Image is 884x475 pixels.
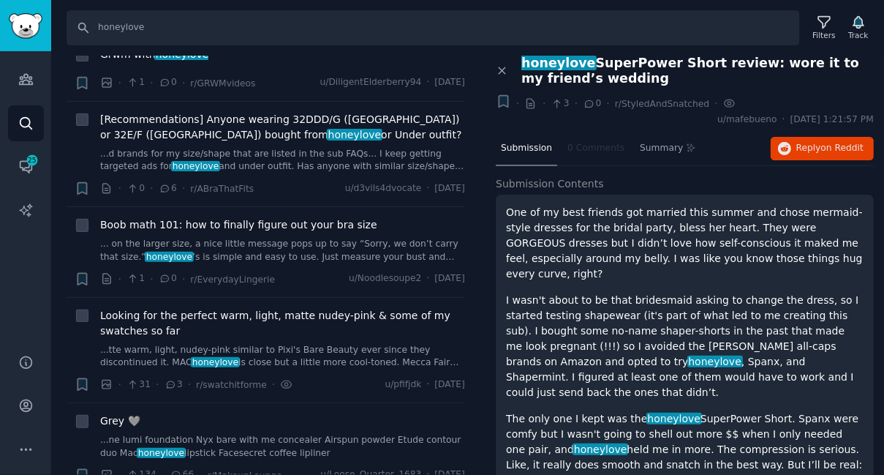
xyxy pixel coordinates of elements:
span: 3 [165,378,183,392]
a: 25 [8,149,44,184]
span: Submission [501,142,552,155]
a: Looking for the perfect warm, light, matte nudey-pink & some of my swatches so far [100,308,465,339]
span: u/DiligentElderberry94 [320,76,422,89]
span: · [150,272,153,287]
a: ... on the larger size, a nice little message pops up to say “Sorry, we don’t carry that size.”ho... [100,238,465,263]
span: 0 [126,182,145,195]
a: ...ne lumi foundation Nyx bare with me concealer Airspun powder Etude contour duo Machoneylovelip... [100,434,465,460]
span: 1 [126,76,145,89]
span: · [118,75,121,91]
p: I wasn't about to be that bridesmaid asking to change the dress, so I started testing shapewear (... [506,293,864,400]
span: on Reddit [821,143,864,153]
span: Summary [640,142,683,155]
span: r/EverydayLingerie [190,274,275,285]
span: honeylove [145,252,194,262]
span: u/d3vils4dvocate [345,182,422,195]
span: · [150,75,153,91]
span: · [188,377,191,392]
div: Filters [813,30,836,40]
button: Replyon Reddit [771,137,874,160]
span: u/mafebueno [717,113,777,127]
span: honeylove [520,56,597,70]
span: [DATE] 1:21:57 PM [790,113,874,127]
span: 0 [583,97,601,111]
span: · [150,181,153,196]
span: · [156,377,159,392]
span: · [575,96,578,111]
span: r/swatchitforme [196,380,267,390]
p: One of my best friends got married this summer and chose mermaid-style dresses for the bridal par... [506,205,864,282]
span: 3 [551,97,569,111]
span: Reply [796,142,864,155]
span: [DATE] [435,378,465,392]
span: · [714,96,717,111]
span: u/Noodlesoupe2 [349,272,422,285]
span: r/StyledAndSnatched [615,99,709,109]
span: honeylove [191,357,240,367]
span: 6 [159,182,177,195]
span: honeylove [687,356,743,367]
span: · [427,182,430,195]
span: · [516,96,519,111]
span: · [427,76,430,89]
span: SuperPower Short review: wore it to my friend’s wedding [521,56,874,86]
span: 31 [126,378,151,392]
span: honeylove [646,413,702,424]
a: Boob math 101: how to finally figure out your bra size [100,217,377,233]
span: 25 [26,155,39,165]
span: honeylove [171,161,220,171]
span: · [118,377,121,392]
span: · [118,272,121,287]
span: · [272,377,275,392]
span: honeylove [137,448,186,458]
a: ...d brands for my size/shape that are listed in the sub FAQs... I keep getting targeted ads forh... [100,148,465,173]
span: · [118,181,121,196]
span: · [427,378,430,392]
a: [Recommendations] Anyone wearing 32DDD/G ([GEOGRAPHIC_DATA]) or 32E/F ([GEOGRAPHIC_DATA]) bought ... [100,112,465,143]
span: r/ABraThatFits [190,184,254,194]
span: 1 [126,272,145,285]
span: 0 [159,76,177,89]
span: · [543,96,545,111]
span: r/GRWMvideos [190,78,255,89]
span: [DATE] [435,182,465,195]
span: · [782,113,785,127]
img: GummySearch logo [9,13,42,39]
span: [DATE] [435,76,465,89]
span: honeylove [573,444,628,455]
span: u/pfifjdk [385,378,422,392]
input: Search Keyword [67,10,800,45]
span: · [182,272,185,287]
span: Submission Contents [496,176,604,192]
span: 0 [159,272,177,285]
span: [DATE] [435,272,465,285]
span: · [182,75,185,91]
button: Track [844,12,874,43]
span: · [182,181,185,196]
div: Track [849,30,869,40]
span: honeylove [327,129,382,141]
a: ...tte warm, light, nudey-pink similar to Pixi's Bare Beauty ever since they discontinued it. MAC... [100,344,465,370]
span: · [606,96,609,111]
span: · [427,272,430,285]
a: Grey 🩶 [100,414,140,429]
